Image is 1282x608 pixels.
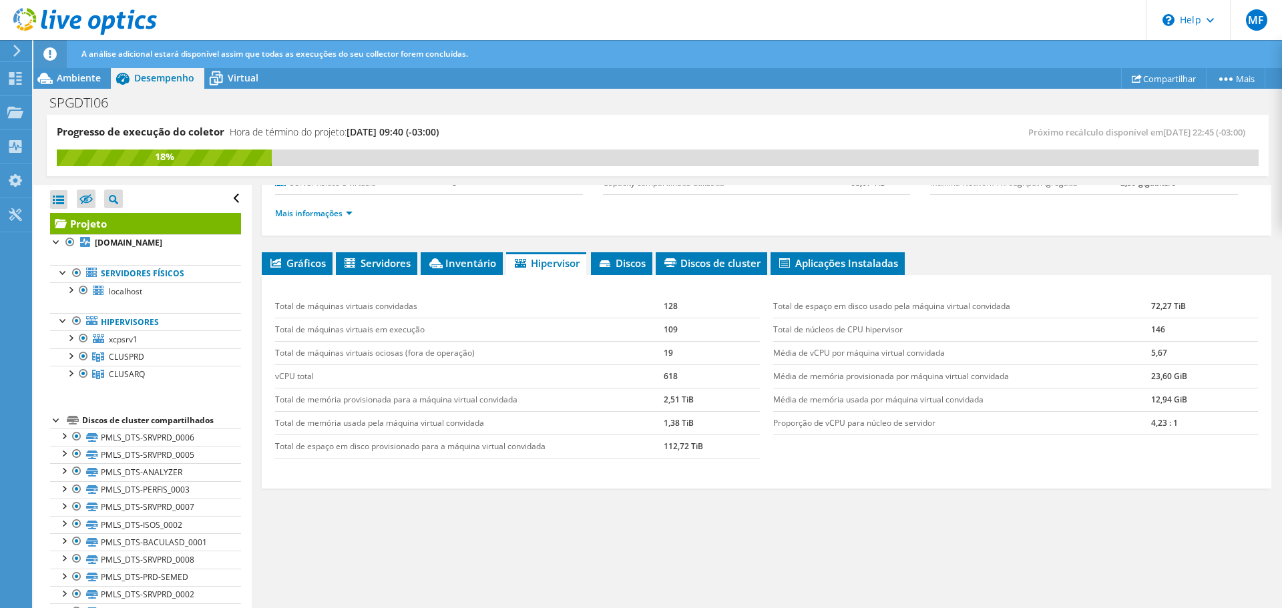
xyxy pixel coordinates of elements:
[50,330,241,348] a: xcpsrv1
[664,295,760,318] td: 128
[773,411,1151,434] td: Proporção de vCPU para núcleo de servidor
[228,71,258,84] span: Virtual
[50,516,241,533] a: PMLS_DTS-ISOS_0002
[50,481,241,499] a: PMLS_DTS-PERFIS_0003
[50,348,241,366] a: CLUSPRD
[343,256,411,270] span: Servidores
[1151,388,1258,411] td: 12,94 GiB
[82,412,241,428] div: Discos de cluster compartilhados
[57,149,272,164] div: 18%
[275,295,664,318] td: Total de máquinas virtuais convidadas
[57,71,101,84] span: Ambiente
[109,351,144,362] span: CLUSPRD
[1151,411,1258,434] td: 4,23 : 1
[81,48,468,59] span: A análise adicional estará disponível assim que todas as execuções do seu collector forem concluí...
[664,318,760,341] td: 109
[95,237,162,248] b: [DOMAIN_NAME]
[598,256,646,270] span: Discos
[513,256,580,270] span: Hipervisor
[1151,318,1258,341] td: 146
[275,364,664,388] td: vCPU total
[1028,126,1252,138] span: Próximo recálculo disponível em
[664,434,760,458] td: 112,72 TiB
[664,388,760,411] td: 2,51 TiB
[773,388,1151,411] td: Média de memória usada por máquina virtual convidada
[1162,14,1174,26] svg: \n
[773,341,1151,364] td: Média de vCPU por máquina virtual convidada
[427,256,496,270] span: Inventário
[50,265,241,282] a: Servidores físicos
[109,368,145,380] span: CLUSARQ
[43,95,129,110] h1: SPGDTI06
[777,256,898,270] span: Aplicações Instaladas
[1120,177,1176,188] b: 2,59 gigabits/s
[275,388,664,411] td: Total de memória provisionada para a máquina virtual convidada
[664,341,760,364] td: 19
[50,569,241,586] a: PMLS_DTS-PRD-SEMED
[773,318,1151,341] td: Total de núcleos de CPU hipervisor
[268,256,326,270] span: Gráficos
[851,177,885,188] b: 68,67 TiB
[1151,364,1258,388] td: 23,60 GiB
[275,208,353,219] a: Mais informações
[275,434,664,458] td: Total de espaço em disco provisionado para a máquina virtual convidada
[50,533,241,551] a: PMLS_DTS-BACULASD_0001
[1121,68,1207,89] a: Compartilhar
[452,177,457,188] b: 8
[109,286,142,297] span: localhost
[134,71,194,84] span: Desempenho
[275,318,664,341] td: Total de máquinas virtuais em execução
[347,125,439,138] span: [DATE] 09:40 (-03:00)
[50,313,241,330] a: Hipervisores
[275,341,664,364] td: Total de máquinas virtuais ociosas (fora de operação)
[1206,68,1265,89] a: Mais
[50,234,241,252] a: [DOMAIN_NAME]
[773,295,1151,318] td: Total de espaço em disco usado pela máquina virtual convidada
[50,428,241,446] a: PMLS_DTS-SRVPRD_0006
[664,364,760,388] td: 618
[1151,341,1258,364] td: 5,67
[773,364,1151,388] td: Média de memória provisionada por máquina virtual convidada
[664,411,760,434] td: 1,38 TiB
[230,125,439,139] h4: Hora de término do projeto:
[1151,295,1258,318] td: 72,27 TiB
[50,586,241,603] a: PMLS_DTS-SRVPRD_0002
[1246,9,1267,31] span: MF
[50,446,241,463] a: PMLS_DTS-SRVPRD_0005
[50,282,241,300] a: localhost
[50,366,241,383] a: CLUSARQ
[50,551,241,568] a: PMLS_DTS-SRVPRD_0008
[50,499,241,516] a: PMLS_DTS-SRVPRD_0007
[275,411,664,434] td: Total de memória usada pela máquina virtual convidada
[50,463,241,481] a: PMLS_DTS-ANALYZER
[50,213,241,234] a: Projeto
[1163,126,1245,138] span: [DATE] 22:45 (-03:00)
[109,334,138,345] span: xcpsrv1
[662,256,761,270] span: Discos de cluster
